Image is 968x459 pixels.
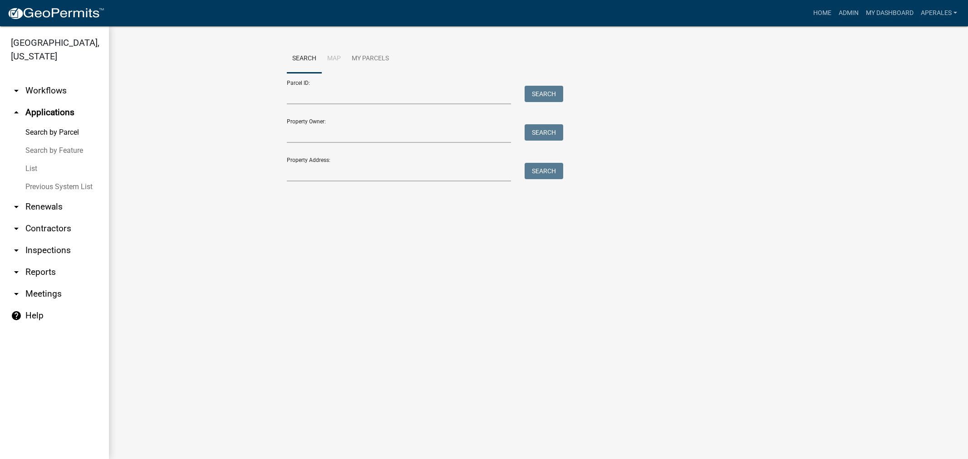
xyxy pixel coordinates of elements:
a: Admin [835,5,862,22]
i: arrow_drop_down [11,267,22,278]
i: arrow_drop_down [11,245,22,256]
i: help [11,310,22,321]
a: Home [810,5,835,22]
i: arrow_drop_down [11,223,22,234]
i: arrow_drop_up [11,107,22,118]
i: arrow_drop_down [11,288,22,299]
a: My Parcels [346,44,394,73]
a: My Dashboard [862,5,917,22]
button: Search [525,124,563,141]
button: Search [525,163,563,179]
a: aperales [917,5,961,22]
a: Search [287,44,322,73]
button: Search [525,86,563,102]
i: arrow_drop_down [11,85,22,96]
i: arrow_drop_down [11,201,22,212]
